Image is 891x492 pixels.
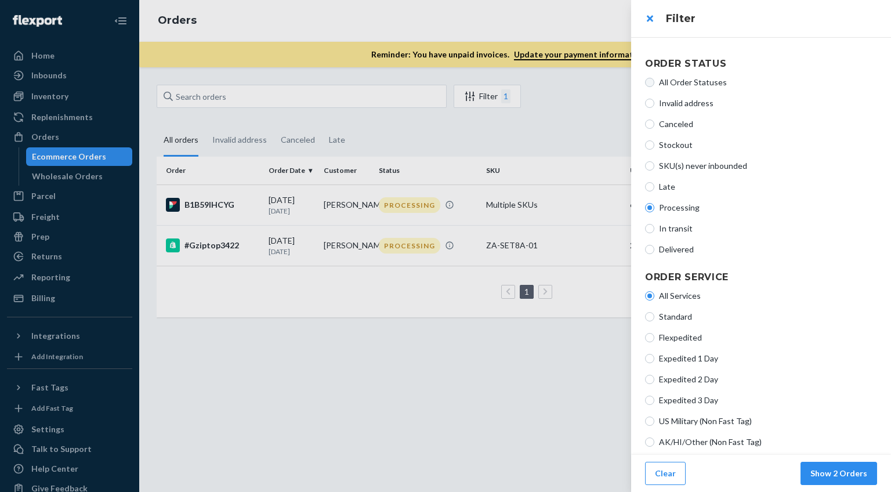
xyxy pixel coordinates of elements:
input: All Services [645,291,654,301]
span: Expedited 1 Day [659,353,877,364]
span: Stockout [659,139,877,151]
span: In transit [659,223,877,234]
h4: Order Service [645,270,877,284]
span: Invalid address [659,97,877,109]
input: Late [645,182,654,191]
input: AK/HI/Other (Non Fast Tag) [645,437,654,447]
input: All Order Statuses [645,78,654,87]
span: Canceled [659,118,877,130]
input: Standard [645,312,654,321]
span: Standard [659,311,877,323]
input: Expedited 2 Day [645,375,654,384]
button: close [638,7,661,30]
h3: Filter [666,11,877,26]
span: Expedited 2 Day [659,374,877,385]
h4: Order Status [645,57,877,71]
input: Invalid address [645,99,654,108]
input: Expedited 3 Day [645,396,654,405]
span: AK/HI/Other (Non Fast Tag) [659,436,877,448]
input: Stockout [645,140,654,150]
button: Clear [645,462,686,485]
input: Delivered [645,245,654,254]
span: Late [659,181,877,193]
input: US Military (Non Fast Tag) [645,417,654,426]
button: Show 2 Orders [801,462,877,485]
span: Processing [659,202,877,214]
span: All Services [659,290,877,302]
span: Expedited 3 Day [659,395,877,406]
input: SKU(s) never inbounded [645,161,654,171]
span: Delivered [659,244,877,255]
span: Flexpedited [659,332,877,343]
input: Flexpedited [645,333,654,342]
span: US Military (Non Fast Tag) [659,415,877,427]
input: Processing [645,203,654,212]
span: SKU(s) never inbounded [659,160,877,172]
input: Expedited 1 Day [645,354,654,363]
span: All Order Statuses [659,77,877,88]
input: In transit [645,224,654,233]
input: Canceled [645,120,654,129]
